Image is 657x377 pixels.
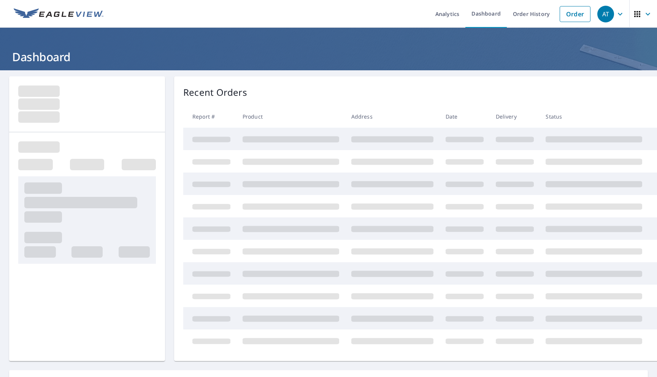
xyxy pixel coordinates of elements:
[9,49,648,65] h1: Dashboard
[236,105,345,128] th: Product
[540,105,648,128] th: Status
[183,105,236,128] th: Report #
[597,6,614,22] div: AT
[183,86,247,99] p: Recent Orders
[345,105,440,128] th: Address
[440,105,490,128] th: Date
[14,8,103,20] img: EV Logo
[490,105,540,128] th: Delivery
[560,6,590,22] a: Order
